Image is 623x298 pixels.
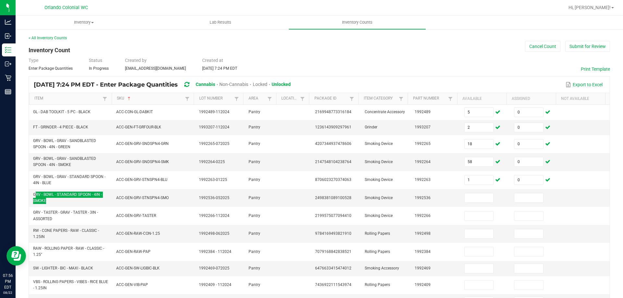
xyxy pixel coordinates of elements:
[315,196,351,200] span: 2498381089100528
[6,246,26,266] iframe: Resource center
[397,95,405,103] a: Filter
[415,160,431,164] span: 1992264
[249,196,260,200] span: Pantry
[116,160,169,164] span: ACC-GEN-GRV-SNDSPN4-SMK
[89,66,109,71] span: In Progress
[34,96,101,101] a: ItemSortable
[249,177,260,182] span: Pantry
[199,96,233,101] a: Lot NumberSortable
[365,160,393,164] span: Smoking Device
[365,249,390,254] span: Rolling Papers
[315,249,351,254] span: 7079168842838521
[44,5,88,10] span: Orlando Colonial WC
[314,96,348,101] a: Package IdSortable
[33,266,93,270] span: SW - LIGHTER - BIC - MAXI - BLACK
[116,249,151,254] span: ACC-GEN-RAW-PAP
[5,47,11,53] inline-svg: Inventory
[365,125,377,129] span: Grinder
[199,125,229,129] span: 1993207-112024
[249,282,260,287] span: Pantry
[116,141,169,146] span: ACC-GEN-GRV-SNDSPN4-GRN
[116,110,153,114] span: ACC-CON-GL-DABKIT
[249,110,260,114] span: Pantry
[365,213,393,218] span: Smoking Device
[299,95,306,103] a: Filter
[565,41,610,52] button: Submit for Review
[365,110,405,114] span: Concentrate Accessory
[253,82,267,87] span: Locked
[3,273,13,290] p: 07:56 PM EDT
[116,125,161,129] span: ACC-GEN-FT-GRFOUR-BLK
[581,66,610,72] button: Print Template
[33,156,96,167] span: GRV - BOWL - GRAV - SANDBLASTED SPOON - 4IN - SMOKE
[5,75,11,81] inline-svg: Retail
[5,61,11,67] inline-svg: Outbound
[125,66,186,71] span: [EMAIL_ADDRESS][DOMAIN_NAME]
[89,58,102,63] span: Status
[117,96,183,101] a: SKUSortable
[564,79,604,90] button: Export to Excel
[446,95,454,103] a: Filter
[202,58,223,63] span: Created at
[5,89,11,95] inline-svg: Reports
[199,160,225,164] span: 1992264-0225
[315,141,351,146] span: 4207344937478606
[233,95,240,103] a: Filter
[199,196,229,200] span: 1992536-052025
[415,231,431,236] span: 1992498
[116,196,169,200] span: ACC-GEN-GRV-STNSPN4-SMO
[289,16,425,29] a: Inventory Counts
[415,196,431,200] span: 1992536
[3,290,13,295] p: 08/22
[365,266,399,270] span: Smoking Accessory
[272,82,291,87] span: Unlocked
[29,47,70,54] span: Inventory Count
[33,174,105,185] span: GRV - BOWL - GRAV - STANDARD SPOON - 4IN - BLUE
[249,160,260,164] span: Pantry
[33,246,104,257] span: RAW - ROLLING PAPER - RAW - CLASSIC - 1.25"
[415,266,431,270] span: 1992469
[415,125,431,129] span: 1993207
[413,96,447,101] a: Part NumberSortable
[364,96,397,101] a: Item CategorySortable
[249,213,260,218] span: Pantry
[315,177,351,182] span: 8706023270374063
[199,110,229,114] span: 1992489-112024
[315,110,351,114] span: 2169948773316184
[152,16,289,29] a: Lab Results
[116,231,160,236] span: ACC-GEN-RAW-CON-1.25
[315,282,351,287] span: 7436922111543974
[219,82,248,87] span: Non-Cannabis
[315,125,351,129] span: 1236143909297961
[33,228,99,239] span: RW - CONE PAPERS - RAW - CLASSIC - 1.25IN
[415,282,431,287] span: 1992409
[525,41,560,52] button: Cancel Count
[5,19,11,25] inline-svg: Analytics
[33,110,91,114] span: GL - DAB TOOLKIT - 5 PC - BLACK
[196,82,215,87] span: Cannabis
[33,125,88,129] span: FT - GRINDER - 4 PIECE - BLACK
[101,95,109,103] a: Filter
[568,5,611,10] span: Hi, [PERSON_NAME]!
[457,93,507,105] th: Available
[415,177,431,182] span: 1992263
[199,266,229,270] span: 1992469-072025
[249,231,260,236] span: Pantry
[125,58,147,63] span: Created by
[365,231,390,236] span: Rolling Papers
[415,213,431,218] span: 1992266
[33,280,108,290] span: VBS - ROLLING PAPERS - VIBES - RICE BLUE - 1.25IN
[315,231,351,236] span: 9784169493821910
[199,249,231,254] span: 1992384 - 112024
[29,66,73,71] span: Enter Package Quantities
[365,282,390,287] span: Rolling Papers
[365,196,393,200] span: Smoking Device
[116,177,167,182] span: ACC-GEN-GRV-STNSPN4-BLU
[556,93,605,105] th: Not Available
[199,177,227,182] span: 1992263-01225
[365,177,393,182] span: Smoking Device
[333,19,381,25] span: Inventory Counts
[5,33,11,39] inline-svg: Inbound
[33,210,98,221] span: GRV - TASTER - GRAV - TASTER - 3IN - ASSORTED
[415,110,431,114] span: 1992489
